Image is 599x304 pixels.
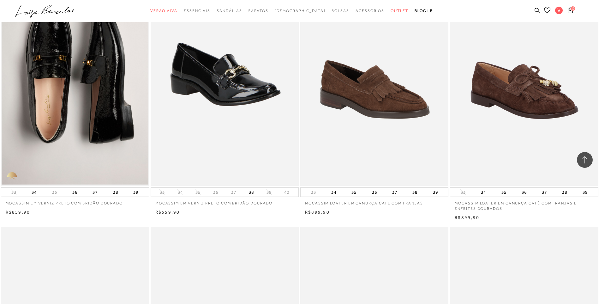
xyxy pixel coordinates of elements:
button: 33 [158,189,167,195]
span: Essenciais [184,9,210,13]
span: Sapatos [248,9,268,13]
button: 37 [390,188,399,197]
button: 38 [111,188,120,197]
a: MOCASSIM EM VERNIZ PRETO COM BRIDÃO DOURADO [1,197,149,206]
button: 35 [350,188,358,197]
a: MOCASSIM LOAFER EM CAMURÇA CAFÉ COM FRANJAS [300,197,448,206]
button: 39 [431,188,440,197]
a: MOCASSIM LOAFER EM CAMURÇA CAFÉ COM FRANJAS E ENFEITES DOURADOS [450,197,598,211]
span: Acessórios [356,9,384,13]
span: R$899,90 [455,215,479,220]
span: BLOG LB [415,9,433,13]
button: 34 [176,189,185,195]
span: V [555,7,563,14]
span: R$899,90 [305,210,330,215]
a: noSubCategoriesText [217,5,242,17]
button: 37 [91,188,99,197]
button: 39 [581,188,590,197]
button: V [552,6,566,16]
a: BLOG LB [415,5,433,17]
span: R$859,90 [6,210,30,215]
button: 36 [211,189,220,195]
span: R$559,90 [155,210,180,215]
button: 35 [500,188,508,197]
button: 37 [229,189,238,195]
img: golden_caliandra_v6.png [1,167,23,186]
a: noSubCategoriesText [184,5,210,17]
button: 33 [309,189,318,195]
button: 38 [410,188,419,197]
a: noSubCategoriesText [332,5,349,17]
button: 34 [30,188,39,197]
button: 35 [50,189,59,195]
button: 40 [282,189,291,195]
span: Sandálias [217,9,242,13]
button: 33 [9,189,18,195]
button: 39 [131,188,140,197]
button: 10 [566,7,575,15]
span: Outlet [391,9,408,13]
a: noSubCategoriesText [248,5,268,17]
button: 38 [560,188,569,197]
button: 36 [370,188,379,197]
a: noSubCategoriesText [150,5,177,17]
span: Verão Viva [150,9,177,13]
button: 33 [459,189,468,195]
button: 34 [479,188,488,197]
a: noSubCategoriesText [391,5,408,17]
button: 34 [329,188,338,197]
button: 37 [540,188,549,197]
span: Bolsas [332,9,349,13]
a: noSubCategoriesText [275,5,326,17]
button: 36 [70,188,79,197]
a: noSubCategoriesText [356,5,384,17]
button: 38 [247,188,256,197]
span: [DEMOGRAPHIC_DATA] [275,9,326,13]
button: 36 [520,188,529,197]
button: 35 [194,189,202,195]
span: 10 [571,6,575,11]
a: MOCASSIM EM VERNIZ PRETO COM BRIDÃO DOURADO [151,197,299,206]
button: 39 [265,189,273,195]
